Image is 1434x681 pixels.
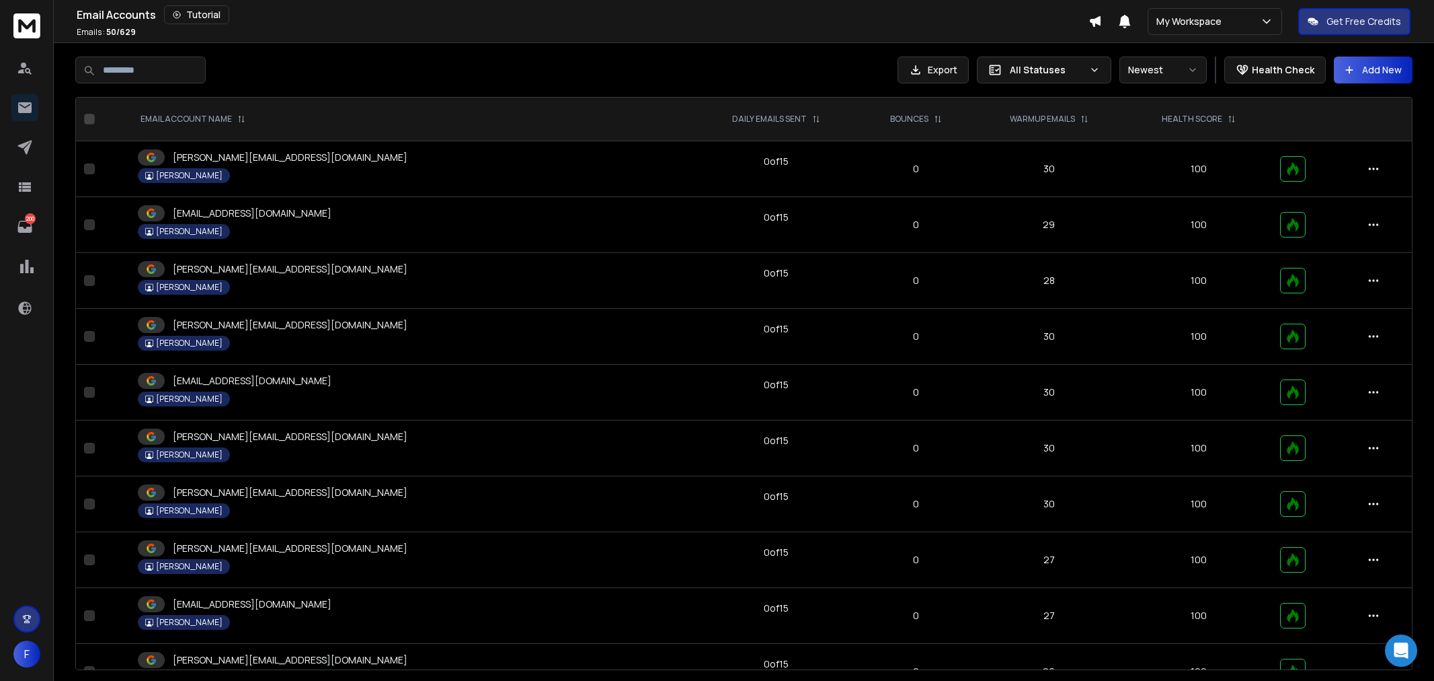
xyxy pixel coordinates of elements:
p: [PERSON_NAME] [156,561,223,572]
p: [PERSON_NAME] [156,505,223,516]
p: Emails : [77,27,136,38]
td: 100 [1125,532,1272,588]
div: 0 of 15 [764,266,789,280]
button: Health Check [1224,57,1326,83]
td: 30 [972,421,1125,476]
button: Add New [1334,57,1412,83]
button: F [13,641,40,668]
p: [PERSON_NAME][EMAIL_ADDRESS][DOMAIN_NAME] [173,318,407,332]
p: 0 [868,218,964,231]
button: Export [898,57,969,83]
p: [PERSON_NAME] [156,394,223,404]
button: Tutorial [164,5,229,24]
div: 0 of 15 [764,322,789,336]
td: 30 [972,141,1125,197]
p: BOUNCES [890,114,928,124]
p: [EMAIL_ADDRESS][DOMAIN_NAME] [173,207,331,220]
td: 30 [972,309,1125,365]
p: 0 [868,497,964,511]
p: [PERSON_NAME] [156,282,223,293]
p: [EMAIL_ADDRESS][DOMAIN_NAME] [173,598,331,611]
p: 0 [868,441,964,455]
div: 0 of 15 [764,378,789,392]
div: Open Intercom Messenger [1385,635,1417,667]
p: [PERSON_NAME] [156,450,223,460]
p: 0 [868,162,964,176]
p: 0 [868,386,964,399]
p: WARMUP EMAILS [1010,114,1075,124]
td: 100 [1125,421,1272,476]
p: [PERSON_NAME][EMAIL_ADDRESS][DOMAIN_NAME] [173,542,407,555]
td: 27 [972,588,1125,644]
td: 100 [1125,141,1272,197]
div: 0 of 15 [764,546,789,559]
p: [PERSON_NAME] [156,617,223,628]
p: 0 [868,553,964,567]
p: Health Check [1252,63,1314,77]
p: [PERSON_NAME][EMAIL_ADDRESS][DOMAIN_NAME] [173,486,407,499]
button: Newest [1119,57,1207,83]
td: 100 [1125,588,1272,644]
div: Email Accounts [77,5,1088,24]
p: All Statuses [1010,63,1084,77]
p: [PERSON_NAME] [156,170,223,181]
p: [PERSON_NAME] [156,226,223,237]
p: 0 [868,274,964,287]
div: 0 of 15 [764,434,789,447]
a: 200 [11,213,38,240]
p: HEALTH SCORE [1162,114,1222,124]
td: 30 [972,365,1125,421]
div: EMAIL ACCOUNT NAME [141,114,245,124]
p: 0 [868,330,964,343]
div: 0 of 15 [764,602,789,615]
p: [PERSON_NAME] [156,338,223,349]
td: 100 [1125,365,1272,421]
td: 29 [972,197,1125,253]
p: [PERSON_NAME][EMAIL_ADDRESS][DOMAIN_NAME] [173,151,407,164]
div: 0 of 15 [764,155,789,168]
p: My Workspace [1156,15,1227,28]
p: 0 [868,609,964,622]
td: 30 [972,476,1125,532]
div: 0 of 15 [764,657,789,671]
p: [PERSON_NAME][EMAIL_ADDRESS][DOMAIN_NAME] [173,262,407,276]
td: 100 [1125,253,1272,309]
p: [PERSON_NAME][EMAIL_ADDRESS][DOMAIN_NAME] [173,430,407,443]
td: 100 [1125,476,1272,532]
button: Get Free Credits [1298,8,1410,35]
td: 27 [972,532,1125,588]
td: 28 [972,253,1125,309]
div: 0 of 15 [764,211,789,224]
span: 50 / 629 [106,26,136,38]
p: 0 [868,665,964,678]
p: DAILY EMAILS SENT [732,114,807,124]
p: Get Free Credits [1326,15,1401,28]
td: 100 [1125,309,1272,365]
td: 100 [1125,197,1272,253]
p: 200 [25,213,36,224]
p: [EMAIL_ADDRESS][DOMAIN_NAME] [173,374,331,388]
p: [PERSON_NAME][EMAIL_ADDRESS][DOMAIN_NAME] [173,653,407,667]
div: 0 of 15 [764,490,789,503]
